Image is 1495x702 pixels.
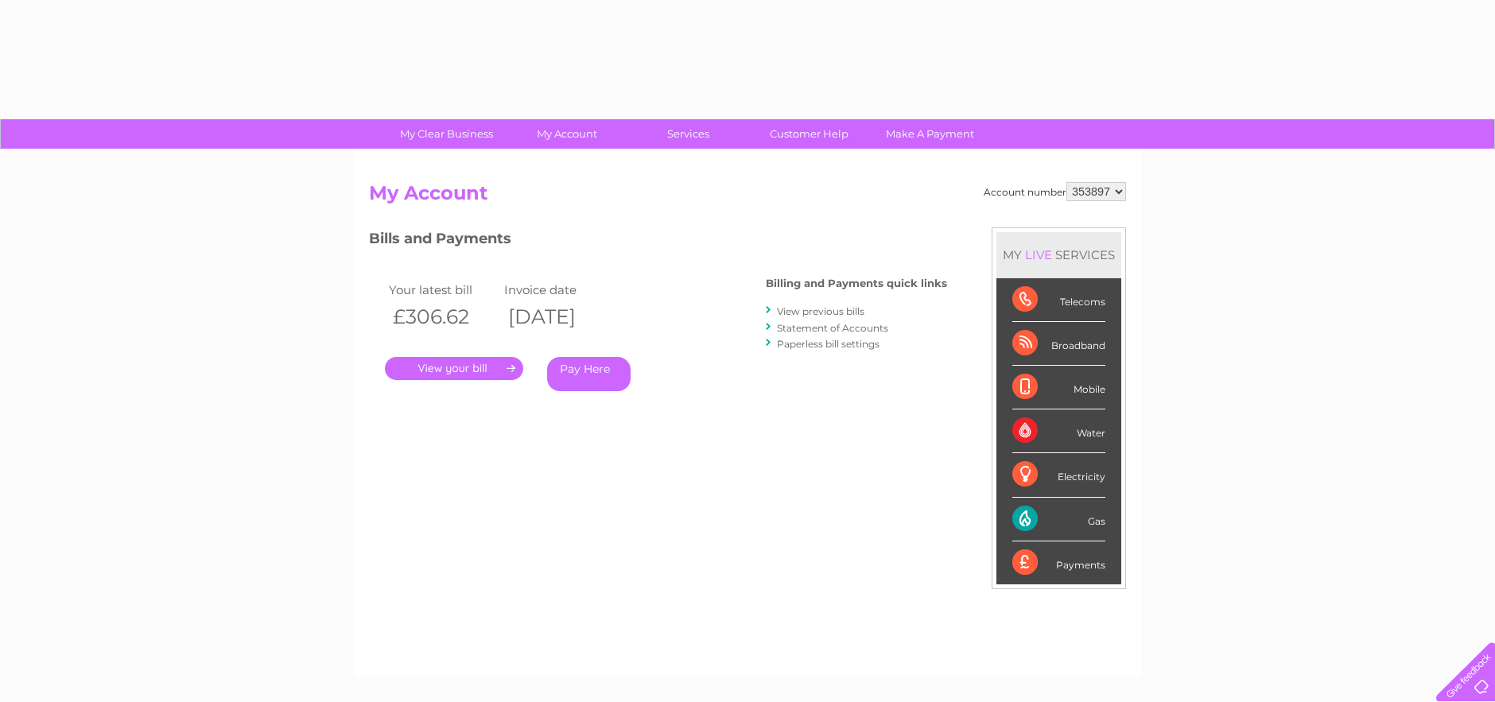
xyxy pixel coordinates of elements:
[369,227,947,255] h3: Bills and Payments
[984,182,1126,201] div: Account number
[385,357,523,380] a: .
[1012,453,1105,497] div: Electricity
[500,279,615,301] td: Invoice date
[777,322,888,334] a: Statement of Accounts
[1012,541,1105,584] div: Payments
[547,357,631,391] a: Pay Here
[623,119,754,149] a: Services
[385,301,500,333] th: £306.62
[381,119,512,149] a: My Clear Business
[1012,278,1105,322] div: Telecoms
[777,305,864,317] a: View previous bills
[1012,498,1105,541] div: Gas
[1012,409,1105,453] div: Water
[500,301,615,333] th: [DATE]
[864,119,996,149] a: Make A Payment
[1022,247,1055,262] div: LIVE
[1012,366,1105,409] div: Mobile
[1012,322,1105,366] div: Broadband
[744,119,875,149] a: Customer Help
[385,279,500,301] td: Your latest bill
[369,182,1126,212] h2: My Account
[502,119,633,149] a: My Account
[777,338,880,350] a: Paperless bill settings
[996,232,1121,277] div: MY SERVICES
[766,277,947,289] h4: Billing and Payments quick links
